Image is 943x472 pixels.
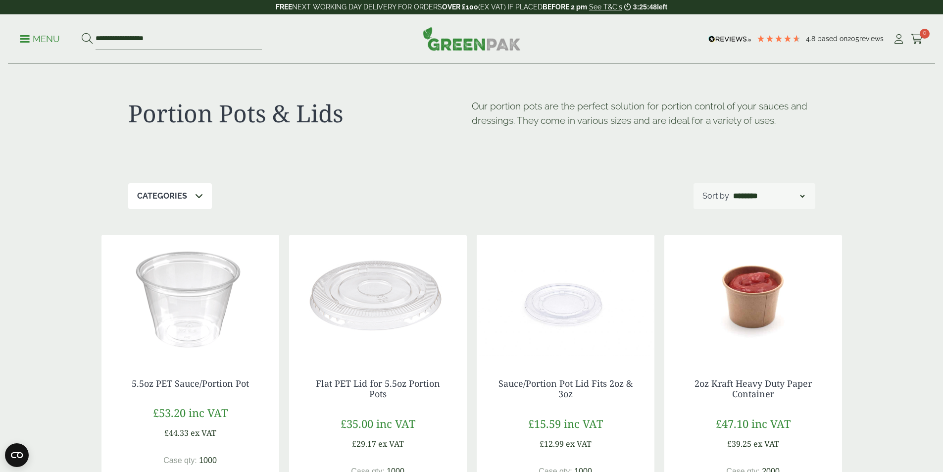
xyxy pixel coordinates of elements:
[708,36,751,43] img: REVIEWS.io
[893,34,905,44] i: My Account
[695,377,812,400] a: 2oz Kraft Heavy Duty Paper Container
[376,416,415,431] span: inc VAT
[543,3,587,11] strong: BEFORE 2 pm
[540,438,564,449] span: £12.99
[920,29,930,39] span: 0
[528,416,561,431] span: £15.59
[756,34,801,43] div: 4.79 Stars
[163,456,197,465] span: Case qty:
[564,416,603,431] span: inc VAT
[847,35,859,43] span: 205
[341,416,373,431] span: £35.00
[727,438,751,449] span: £39.25
[128,99,472,128] h1: Portion Pots & Lids
[423,27,521,51] img: GreenPak Supplies
[442,3,478,11] strong: OVER £100
[806,35,817,43] span: 4.8
[316,377,440,400] a: Flat PET Lid for 5.5oz Portion Pots
[191,427,216,438] span: ex VAT
[664,235,842,359] img: 2130017Z 2oz Kraft Heavy Duty Paper Container with tomato sauce
[731,190,806,202] select: Shop order
[702,190,729,202] p: Sort by
[137,190,187,202] p: Categories
[276,3,292,11] strong: FREE
[189,405,228,420] span: inc VAT
[164,427,189,438] span: £44.33
[20,33,60,43] a: Menu
[498,377,633,400] a: Sauce/Portion Pot Lid Fits 2oz & 3oz
[566,438,592,449] span: ex VAT
[633,3,657,11] span: 3:25:48
[153,405,186,420] span: £53.20
[472,101,807,126] span: Our portion pots are the perfect solution for portion control of your sauces and dressings. They ...
[199,456,217,465] span: 1000
[817,35,847,43] span: Based on
[911,34,923,44] i: Cart
[477,235,654,359] img: r PET Portion Pot lid fits 50 80 and 100ml (Large)
[378,438,404,449] span: ex VAT
[911,32,923,47] a: 0
[352,438,376,449] span: £29.17
[657,3,667,11] span: left
[751,416,791,431] span: inc VAT
[5,443,29,467] button: Open CMP widget
[289,235,467,359] img: 5oz portion pot lid
[753,438,779,449] span: ex VAT
[716,416,748,431] span: £47.10
[859,35,884,43] span: reviews
[589,3,622,11] a: See T&C's
[132,377,249,389] a: 5.5oz PET Sauce/Portion Pot
[20,33,60,45] p: Menu
[101,235,279,359] img: 5oz portion pot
